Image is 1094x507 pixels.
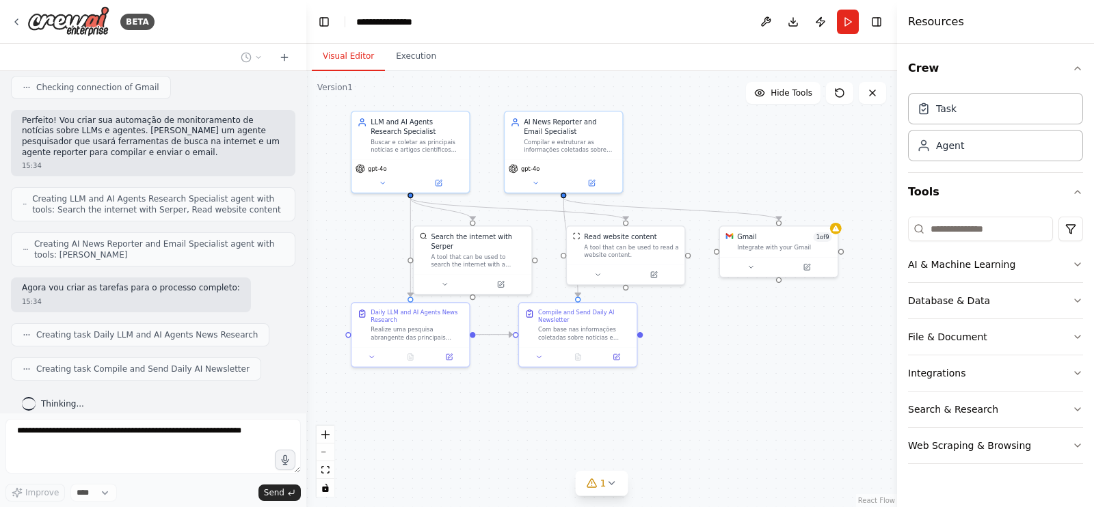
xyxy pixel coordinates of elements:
div: A tool that can be used to search the internet with a search_query. Supports different search typ... [431,253,526,269]
button: Switch to previous chat [235,49,268,66]
div: Task [936,102,957,115]
div: A tool that can be used to read a website content. [584,244,679,259]
div: ScrapeWebsiteToolRead website contentA tool that can be used to read a website content. [566,225,686,285]
span: Hide Tools [771,87,812,98]
div: LLM and AI Agents Research Specialist [371,118,464,137]
div: Compile and Send Daily AI NewsletterCom base nas informações coletadas sobre notícias e artigos r... [518,302,638,368]
div: React Flow controls [317,426,334,497]
span: Creating task Compile and Send Daily AI Newsletter [36,364,250,374]
span: Send [264,487,284,498]
div: Compile and Send Daily AI Newsletter [538,309,631,324]
h4: Resources [908,14,964,30]
button: Tools [908,173,1083,211]
button: Search & Research [908,392,1083,427]
button: Open in side panel [433,351,466,363]
button: Open in side panel [627,269,681,281]
div: LLM and AI Agents Research SpecialistBuscar e coletar as principais notícias e artigos científico... [351,111,470,193]
span: gpt-4o [368,165,386,172]
span: Creating AI News Reporter and Email Specialist agent with tools: [PERSON_NAME] [34,238,284,260]
button: Start a new chat [273,49,295,66]
button: Open in side panel [565,177,619,189]
img: SerperDevTool [420,232,427,240]
div: Compilar e estruturar as informações coletadas sobre LLMs e agentes de IA em um relatório diário ... [524,139,617,154]
button: Improve [5,484,65,502]
button: Hide right sidebar [867,12,886,31]
g: Edge from 5c0ea406-c2fb-4161-9859-d9ceae3754f9 to 359477aa-c040-4473-84ff-11fbb3113894 [559,198,583,297]
span: gpt-4o [521,165,539,172]
g: Edge from 1cacb7bd-e863-4a5f-80d6-54a71d1c4b19 to 4cda33c6-d28a-4064-a62f-d52f71f37053 [405,198,415,297]
img: Gmail [725,232,733,240]
span: Thinking... [41,398,84,409]
div: Agent [936,139,964,152]
button: Database & Data [908,283,1083,318]
div: SerperDevToolSearch the internet with SerperA tool that can be used to search the internet with a... [413,225,533,294]
span: Number of enabled actions [813,232,831,242]
span: 1 [600,476,606,490]
div: Integrate with your Gmail [737,244,832,251]
div: 15:34 [22,161,284,171]
g: Edge from 5c0ea406-c2fb-4161-9859-d9ceae3754f9 to af5db22f-af26-4d43-bb45-60b39d368116 [559,198,784,220]
button: Hide Tools [746,82,820,104]
button: Open in side panel [600,351,633,363]
div: AI News Reporter and Email Specialist [524,118,617,137]
div: 15:34 [22,297,240,307]
button: Open in side panel [474,279,528,290]
span: Creating task Daily LLM and AI Agents News Research [36,329,258,340]
div: Version 1 [317,82,353,93]
div: Gmail [737,232,757,242]
button: zoom out [317,443,334,461]
button: No output available [390,351,431,363]
div: BETA [120,14,155,30]
button: Web Scraping & Browsing [908,428,1083,463]
button: Integrations [908,355,1083,391]
div: Tools [908,211,1083,475]
button: Visual Editor [312,42,385,71]
button: Send [258,484,301,501]
p: Perfeito! Vou criar sua automação de monitoramento de notícias sobre LLMs e agentes. [PERSON_NAME... [22,115,284,158]
div: Daily LLM and AI Agents News Research [371,309,464,324]
img: ScrapeWebsiteTool [572,232,580,240]
div: Com base nas informações coletadas sobre notícias e artigos recentes de LLMs e agentes de IA, com... [538,326,631,341]
div: Read website content [584,232,656,242]
div: Search the internet with Serper [431,232,526,251]
span: Improve [25,487,59,498]
span: Checking connection of Gmail [36,82,159,93]
div: Daily LLM and AI Agents News ResearchRealize uma pesquisa abrangente das principais notícias e ar... [351,302,470,368]
img: Logo [27,6,109,37]
g: Edge from 4cda33c6-d28a-4064-a62f-d52f71f37053 to 359477aa-c040-4473-84ff-11fbb3113894 [476,330,513,340]
button: Open in side panel [779,262,833,273]
button: zoom in [317,426,334,443]
button: fit view [317,461,334,479]
g: Edge from 1cacb7bd-e863-4a5f-80d6-54a71d1c4b19 to da0cdd66-bb73-4180-bd17-e40496cf93e9 [405,198,630,220]
div: GmailGmail1of9Integrate with your Gmail [719,225,839,277]
button: File & Document [908,319,1083,355]
p: Agora vou criar as tarefas para o processo completo: [22,283,240,294]
button: No output available [558,351,598,363]
button: Click to speak your automation idea [275,450,295,470]
div: Buscar e coletar as principais notícias e artigos científicos recentes sobre LLMs (Large Language... [371,139,464,154]
a: React Flow attribution [858,497,895,504]
div: Crew [908,87,1083,172]
button: Execution [385,42,447,71]
div: Realize uma pesquisa abrangente das principais notícias e artigos publicados nas últimas 24-48 ho... [371,326,464,341]
nav: breadcrumb [356,15,425,29]
button: toggle interactivity [317,479,334,497]
button: Crew [908,49,1083,87]
button: Open in side panel [412,177,466,189]
span: Creating LLM and AI Agents Research Specialist agent with tools: Search the internet with Serper,... [32,193,284,215]
div: AI News Reporter and Email SpecialistCompilar e estruturar as informações coletadas sobre LLMs e ... [504,111,624,193]
button: AI & Machine Learning [908,247,1083,282]
button: 1 [576,471,628,496]
button: Hide left sidebar [315,12,334,31]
